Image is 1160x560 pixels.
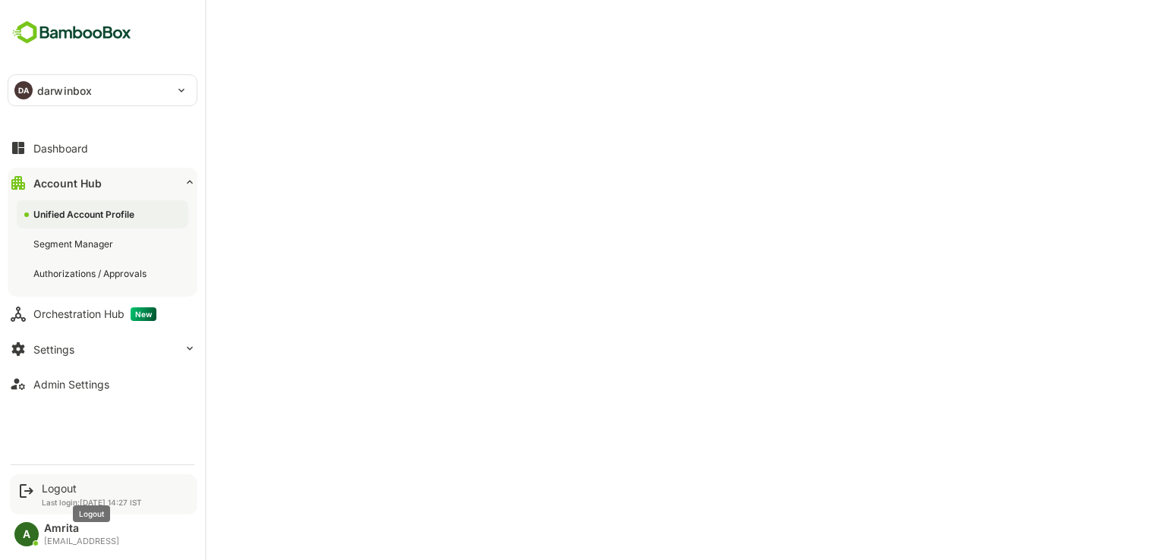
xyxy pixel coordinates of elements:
button: Dashboard [8,133,197,163]
button: Admin Settings [8,369,197,399]
div: Dashboard [33,142,88,155]
div: Unified Account Profile [33,208,137,221]
span: New [131,307,156,321]
div: [EMAIL_ADDRESS] [44,536,119,546]
div: Amrita [44,522,119,535]
button: Settings [8,334,197,364]
div: DAdarwinbox [8,75,197,105]
button: Orchestration HubNew [8,299,197,329]
img: BambooboxFullLogoMark.5f36c76dfaba33ec1ec1367b70bb1252.svg [8,18,136,47]
div: Authorizations / Approvals [33,267,150,280]
button: Account Hub [8,168,197,198]
div: Orchestration Hub [33,307,156,321]
div: Account Hub [33,177,102,190]
div: DA [14,81,33,99]
div: Admin Settings [33,378,109,391]
div: Segment Manager [33,238,116,250]
p: darwinbox [37,83,92,99]
div: Settings [33,343,74,356]
div: Logout [42,482,142,495]
p: Last login: [DATE] 14:27 IST [42,498,142,507]
div: A [14,522,39,546]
